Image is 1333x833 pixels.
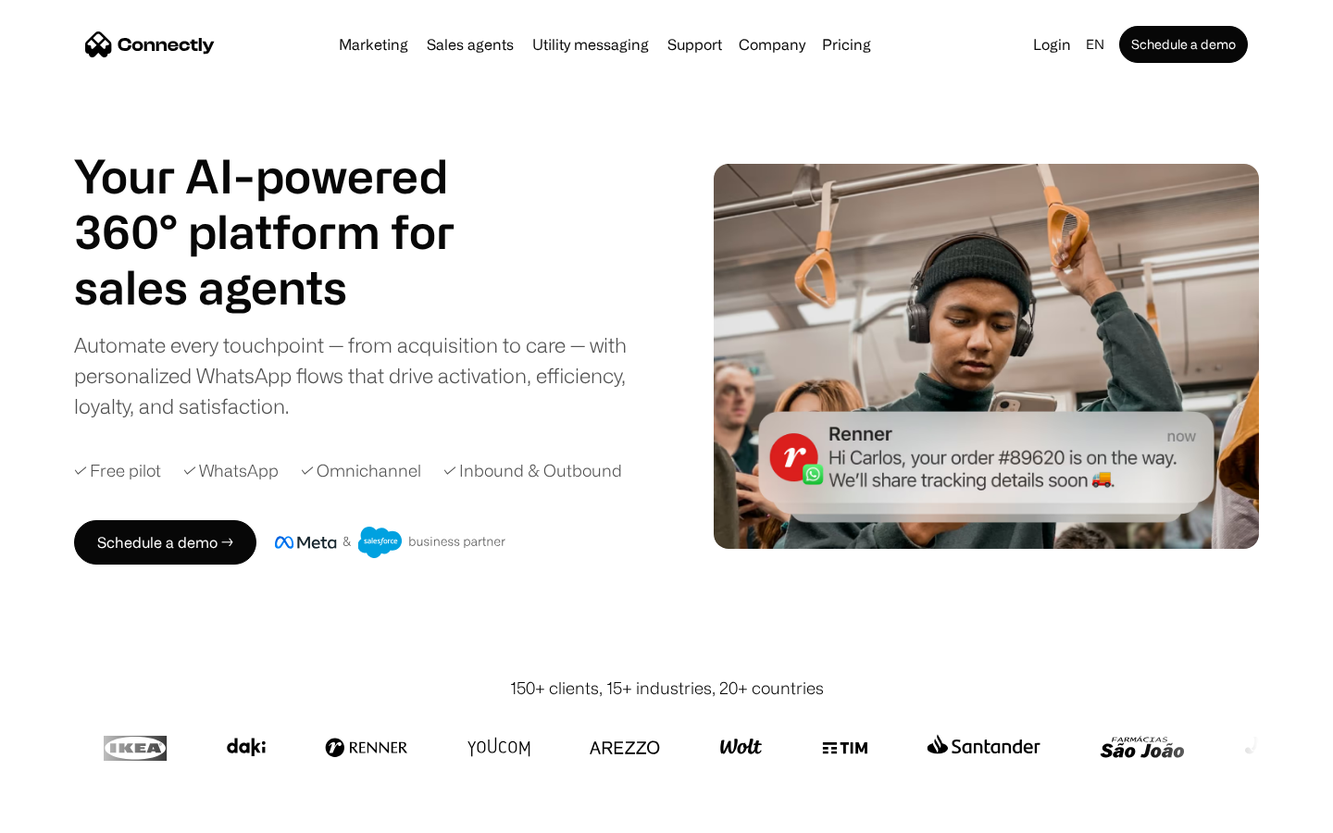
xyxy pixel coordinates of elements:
[1086,31,1104,57] div: en
[301,458,421,483] div: ✓ Omnichannel
[1119,26,1248,63] a: Schedule a demo
[525,37,656,52] a: Utility messaging
[331,37,416,52] a: Marketing
[660,37,729,52] a: Support
[74,259,500,315] h1: sales agents
[419,37,521,52] a: Sales agents
[510,676,824,701] div: 150+ clients, 15+ industries, 20+ countries
[37,801,111,827] ul: Language list
[19,799,111,827] aside: Language selected: English
[815,37,878,52] a: Pricing
[74,458,161,483] div: ✓ Free pilot
[183,458,279,483] div: ✓ WhatsApp
[275,527,506,558] img: Meta and Salesforce business partner badge.
[74,148,500,259] h1: Your AI-powered 360° platform for
[74,329,657,421] div: Automate every touchpoint — from acquisition to care — with personalized WhatsApp flows that driv...
[1026,31,1078,57] a: Login
[74,520,256,565] a: Schedule a demo →
[443,458,622,483] div: ✓ Inbound & Outbound
[739,31,805,57] div: Company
